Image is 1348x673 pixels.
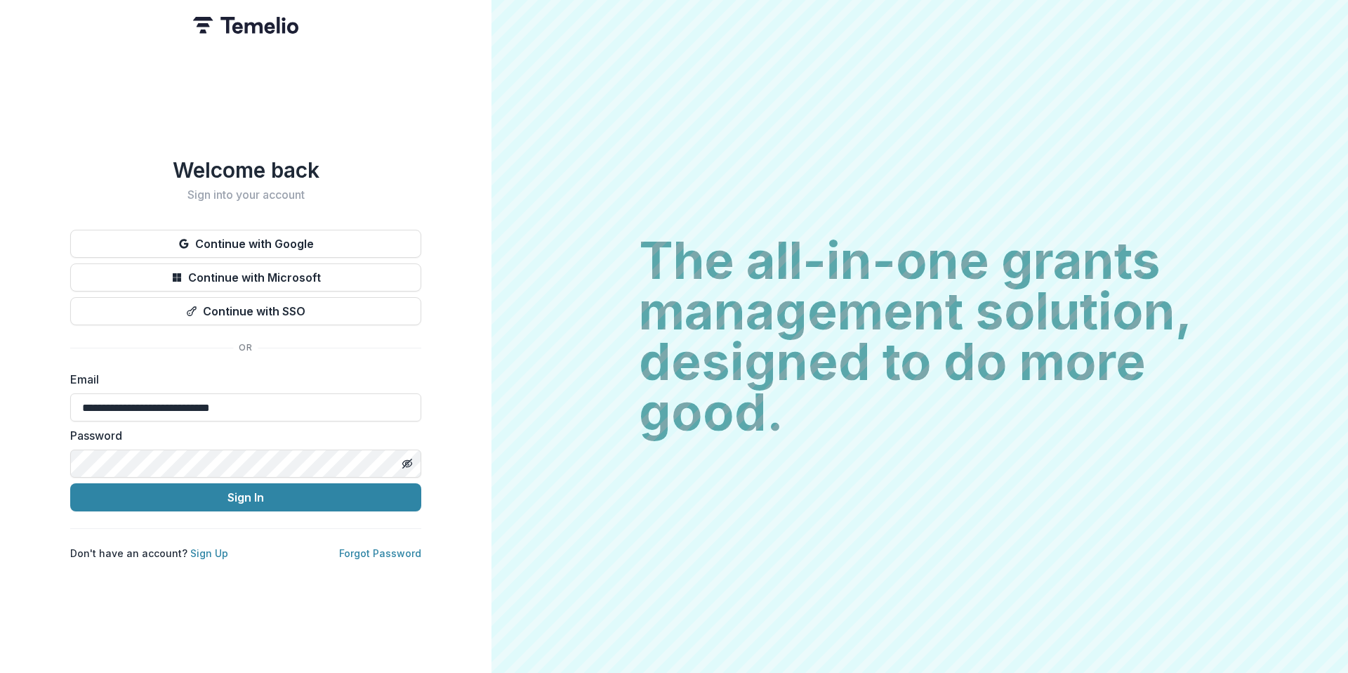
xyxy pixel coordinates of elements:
label: Password [70,427,413,444]
a: Forgot Password [339,547,421,559]
button: Continue with Microsoft [70,263,421,292]
p: Don't have an account? [70,546,228,561]
button: Continue with SSO [70,297,421,325]
label: Email [70,371,413,388]
img: Temelio [193,17,298,34]
h2: Sign into your account [70,188,421,202]
a: Sign Up [190,547,228,559]
button: Sign In [70,483,421,511]
button: Continue with Google [70,230,421,258]
button: Toggle password visibility [396,452,418,475]
h1: Welcome back [70,157,421,183]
